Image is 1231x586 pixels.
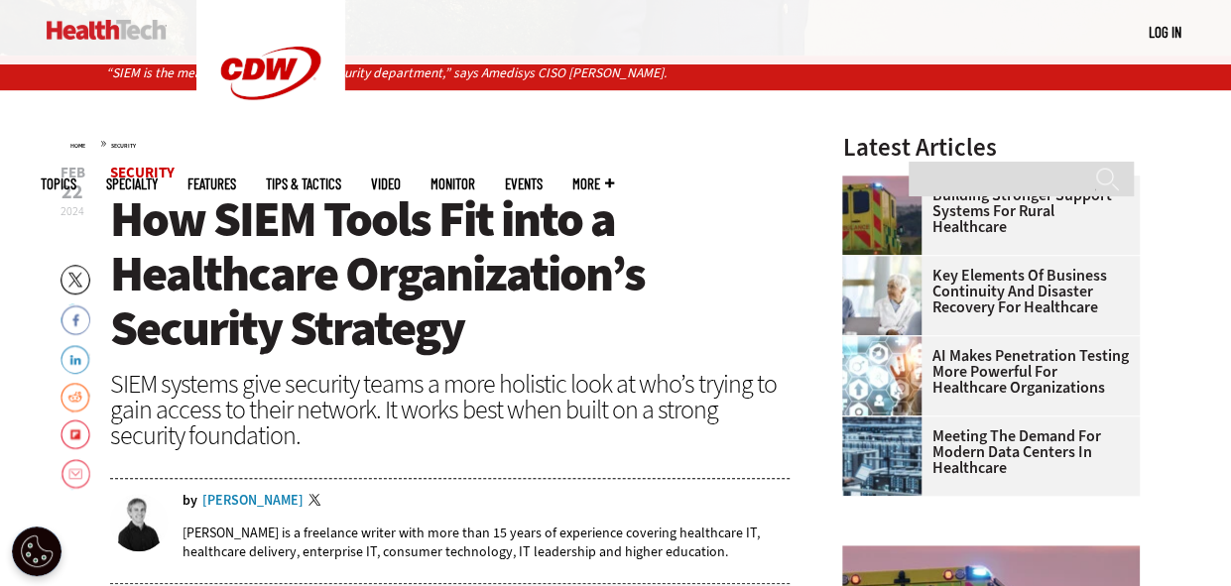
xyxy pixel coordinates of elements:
img: Brian Eastwood [110,494,168,551]
img: incident response team discusses around a table [842,256,922,335]
h3: Latest Articles [842,135,1140,160]
button: Open Preferences [12,527,62,576]
span: by [183,494,197,508]
a: CDW [196,131,345,152]
p: [PERSON_NAME] is a freelance writer with more than 15 years of experience covering healthcare IT,... [183,524,791,561]
a: Log in [1149,23,1181,41]
img: Home [47,20,167,40]
div: User menu [1149,22,1181,43]
a: MonITor [431,176,475,191]
a: AI Makes Penetration Testing More Powerful for Healthcare Organizations [842,348,1128,396]
a: Healthcare and hacking concept [842,336,931,352]
span: How SIEM Tools Fit into a Healthcare Organization’s Security Strategy [110,186,645,361]
div: SIEM systems give security teams a more holistic look at who’s trying to gain access to their net... [110,371,791,448]
a: [PERSON_NAME] [202,494,304,508]
div: Cookie Settings [12,527,62,576]
a: engineer with laptop overlooking data center [842,416,931,432]
a: Tips & Tactics [266,176,341,191]
a: Key Elements of Business Continuity and Disaster Recovery for Healthcare [842,268,1128,315]
a: Features [187,176,236,191]
span: More [572,176,614,191]
img: engineer with laptop overlooking data center [842,416,922,496]
img: Healthcare and hacking concept [842,336,922,415]
span: Specialty [106,176,158,191]
a: Twitter [308,494,326,510]
a: Video [371,176,401,191]
img: ambulance driving down country road at sunset [842,176,922,255]
a: incident response team discusses around a table [842,256,931,272]
a: Building Stronger Support Systems for Rural Healthcare [842,187,1128,235]
a: Events [505,176,543,191]
a: ambulance driving down country road at sunset [842,176,931,191]
a: Meeting the Demand for Modern Data Centers in Healthcare [842,428,1128,476]
span: Topics [41,176,76,191]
